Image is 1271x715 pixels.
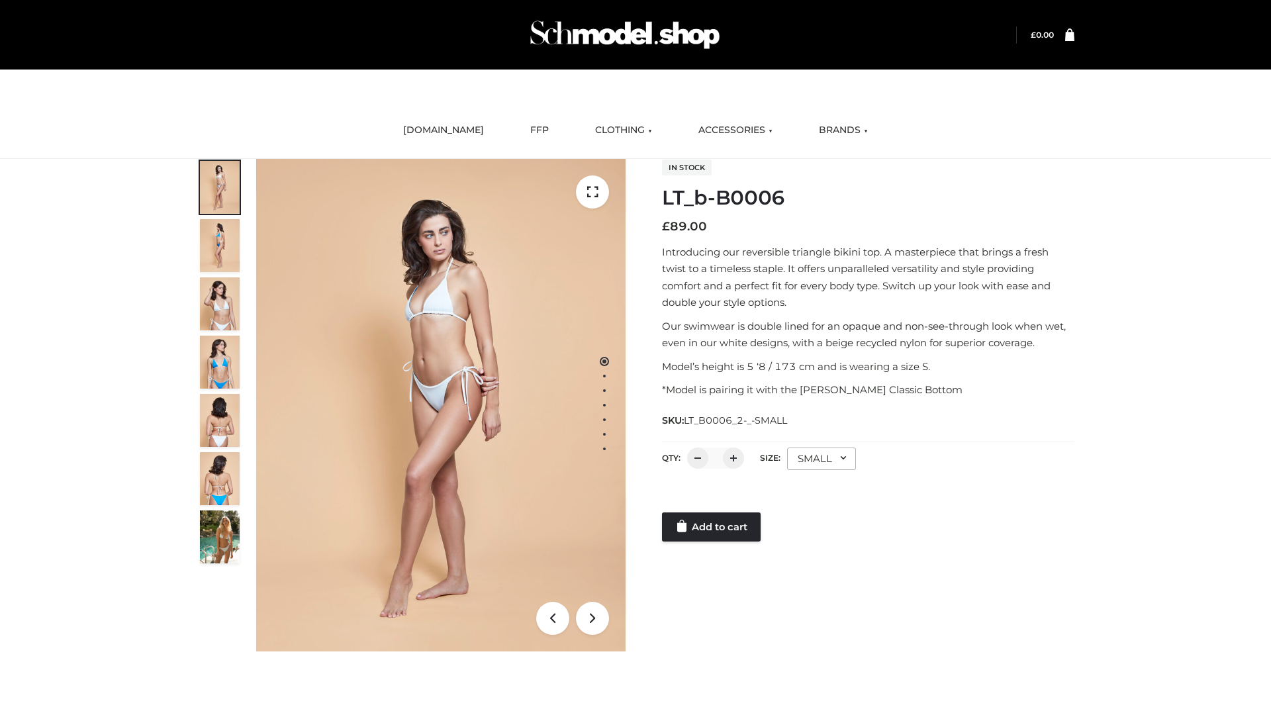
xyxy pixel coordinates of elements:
[526,9,724,61] img: Schmodel Admin 964
[662,412,788,428] span: SKU:
[662,219,707,234] bdi: 89.00
[662,219,670,234] span: £
[200,510,240,563] img: Arieltop_CloudNine_AzureSky2.jpg
[662,186,1074,210] h1: LT_b-B0006
[393,116,494,145] a: [DOMAIN_NAME]
[1031,30,1054,40] bdi: 0.00
[256,159,626,651] img: ArielClassicBikiniTop_CloudNine_AzureSky_OW114ECO_1
[662,381,1074,399] p: *Model is pairing it with the [PERSON_NAME] Classic Bottom
[688,116,782,145] a: ACCESSORIES
[200,277,240,330] img: ArielClassicBikiniTop_CloudNine_AzureSky_OW114ECO_3-scaled.jpg
[662,244,1074,311] p: Introducing our reversible triangle bikini top. A masterpiece that brings a fresh twist to a time...
[200,452,240,505] img: ArielClassicBikiniTop_CloudNine_AzureSky_OW114ECO_8-scaled.jpg
[520,116,559,145] a: FFP
[1031,30,1054,40] a: £0.00
[662,358,1074,375] p: Model’s height is 5 ‘8 / 173 cm and is wearing a size S.
[1031,30,1036,40] span: £
[662,160,712,175] span: In stock
[662,512,761,542] a: Add to cart
[787,448,856,470] div: SMALL
[200,336,240,389] img: ArielClassicBikiniTop_CloudNine_AzureSky_OW114ECO_4-scaled.jpg
[200,161,240,214] img: ArielClassicBikiniTop_CloudNine_AzureSky_OW114ECO_1-scaled.jpg
[200,219,240,272] img: ArielClassicBikiniTop_CloudNine_AzureSky_OW114ECO_2-scaled.jpg
[662,318,1074,352] p: Our swimwear is double lined for an opaque and non-see-through look when wet, even in our white d...
[662,453,681,463] label: QTY:
[200,394,240,447] img: ArielClassicBikiniTop_CloudNine_AzureSky_OW114ECO_7-scaled.jpg
[585,116,662,145] a: CLOTHING
[684,414,787,426] span: LT_B0006_2-_-SMALL
[809,116,878,145] a: BRANDS
[760,453,780,463] label: Size:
